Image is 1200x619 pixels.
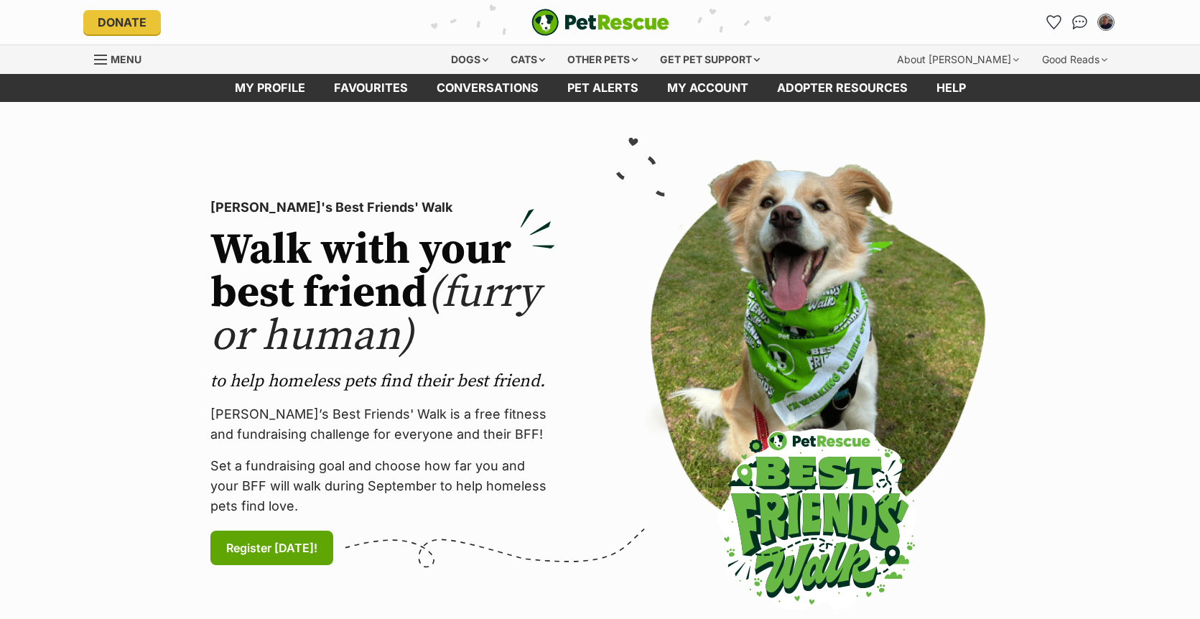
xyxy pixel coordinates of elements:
[557,45,648,74] div: Other pets
[1043,11,1117,34] ul: Account quick links
[320,74,422,102] a: Favourites
[650,45,770,74] div: Get pet support
[210,266,540,363] span: (furry or human)
[94,45,152,71] a: Menu
[210,370,555,393] p: to help homeless pets find their best friend.
[1043,11,1066,34] a: Favourites
[531,9,669,36] a: PetRescue
[653,74,763,102] a: My account
[210,197,555,218] p: [PERSON_NAME]'s Best Friends' Walk
[553,74,653,102] a: Pet alerts
[441,45,498,74] div: Dogs
[220,74,320,102] a: My profile
[111,53,141,65] span: Menu
[763,74,922,102] a: Adopter resources
[210,531,333,565] a: Register [DATE]!
[1069,11,1092,34] a: Conversations
[531,9,669,36] img: logo-e224e6f780fb5917bec1dbf3a21bbac754714ae5b6737aabdf751b685950b380.svg
[1032,45,1117,74] div: Good Reads
[226,539,317,557] span: Register [DATE]!
[1099,15,1113,29] img: Vincent Malone profile pic
[210,456,555,516] p: Set a fundraising goal and choose how far you and your BFF will walk during September to help hom...
[887,45,1029,74] div: About [PERSON_NAME]
[1072,15,1087,29] img: chat-41dd97257d64d25036548639549fe6c8038ab92f7586957e7f3b1b290dea8141.svg
[1094,11,1117,34] button: My account
[83,10,161,34] a: Donate
[922,74,980,102] a: Help
[501,45,555,74] div: Cats
[210,229,555,358] h2: Walk with your best friend
[422,74,553,102] a: conversations
[210,404,555,445] p: [PERSON_NAME]’s Best Friends' Walk is a free fitness and fundraising challenge for everyone and t...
